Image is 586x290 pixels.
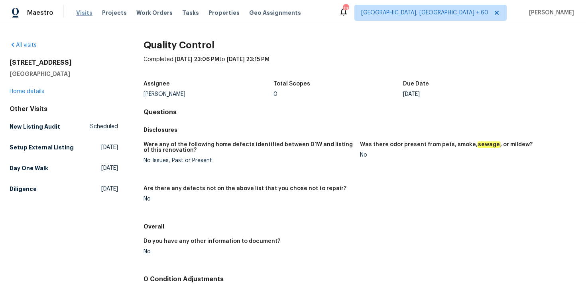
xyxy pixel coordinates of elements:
h5: [GEOGRAPHIC_DATA] [10,70,118,78]
h5: New Listing Audit [10,123,60,131]
div: Completed: to [144,56,576,76]
span: Projects [102,9,127,17]
span: [DATE] [101,185,118,193]
h5: Do you have any other information to document? [144,238,280,244]
h4: Questions [144,108,576,116]
h5: Are there any defects not on the above list that you chose not to repair? [144,186,346,191]
div: No [144,196,354,202]
div: No Issues, Past or Present [144,158,354,163]
a: Diligence[DATE] [10,182,118,196]
div: 0 [273,91,403,97]
span: Scheduled [90,123,118,131]
span: [PERSON_NAME] [526,9,574,17]
em: sewage [478,141,500,148]
div: No [360,152,570,158]
span: [DATE] [101,143,118,151]
h2: Quality Control [144,41,576,49]
a: New Listing AuditScheduled [10,119,118,134]
h5: Setup External Listing [10,143,74,151]
h5: Were any of the following home defects identified between D1W and listing of this renovation? [144,142,354,153]
h5: Diligence [10,185,37,193]
h2: [STREET_ADDRESS] [10,59,118,67]
span: [DATE] [101,164,118,172]
a: All visits [10,42,37,48]
span: Visits [76,9,92,17]
a: Home details [10,89,44,94]
span: Work Orders [136,9,173,17]
div: No [144,249,354,254]
div: 795 [343,5,348,13]
div: Other Visits [10,105,118,113]
span: Geo Assignments [249,9,301,17]
a: Setup External Listing[DATE] [10,140,118,155]
span: Maestro [27,9,53,17]
h5: Day One Walk [10,164,48,172]
h5: Overall [144,222,576,230]
h5: Assignee [144,81,170,87]
h5: Was there odor present from pets, smoke, , or mildew? [360,142,533,147]
h4: 0 Condition Adjustments [144,275,576,283]
span: [DATE] 23:06 PM [175,57,219,62]
div: [DATE] [403,91,533,97]
a: Day One Walk[DATE] [10,161,118,175]
span: [GEOGRAPHIC_DATA], [GEOGRAPHIC_DATA] + 60 [361,9,488,17]
span: Properties [208,9,240,17]
span: Tasks [182,10,199,16]
h5: Disclosures [144,126,576,134]
h5: Total Scopes [273,81,310,87]
span: [DATE] 23:15 PM [227,57,269,62]
div: [PERSON_NAME] [144,91,273,97]
h5: Due Date [403,81,429,87]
